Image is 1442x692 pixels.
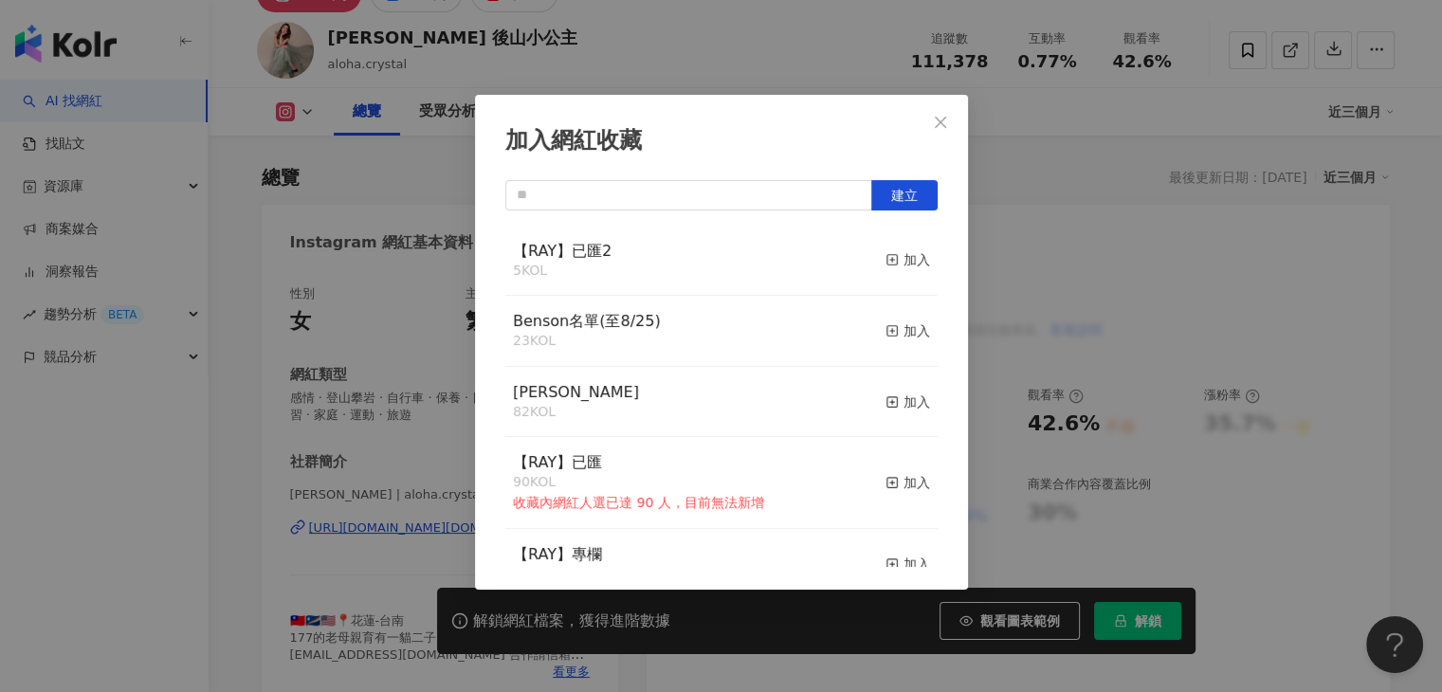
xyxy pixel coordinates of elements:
[885,249,930,270] div: 加入
[513,453,602,471] span: 【RAY】已匯
[513,242,611,260] span: 【RAY】已匯2
[922,103,959,141] button: Close
[871,180,938,210] button: 建立
[885,452,930,513] button: 加入
[885,320,930,341] div: 加入
[513,383,639,401] span: [PERSON_NAME]
[513,565,602,584] div: 34 KOL
[513,495,764,510] span: 收藏內網紅人選已達 90 人，目前無法新增
[513,547,602,562] a: 【RAY】專欄
[885,241,930,281] button: 加入
[513,403,639,422] div: 82 KOL
[513,312,661,330] span: Benson名單(至8/25)
[513,262,611,281] div: 5 KOL
[933,115,948,130] span: close
[885,311,930,351] button: 加入
[513,455,602,470] a: 【RAY】已匯
[513,332,661,351] div: 23 KOL
[891,188,918,203] span: 建立
[885,544,930,584] button: 加入
[885,392,930,412] div: 加入
[513,244,611,259] a: 【RAY】已匯2
[513,473,764,492] div: 90 KOL
[885,382,930,422] button: 加入
[885,554,930,574] div: 加入
[513,545,602,563] span: 【RAY】專欄
[513,385,639,400] a: [PERSON_NAME]
[513,314,661,329] a: Benson名單(至8/25)
[885,472,930,493] div: 加入
[505,125,938,157] div: 加入網紅收藏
